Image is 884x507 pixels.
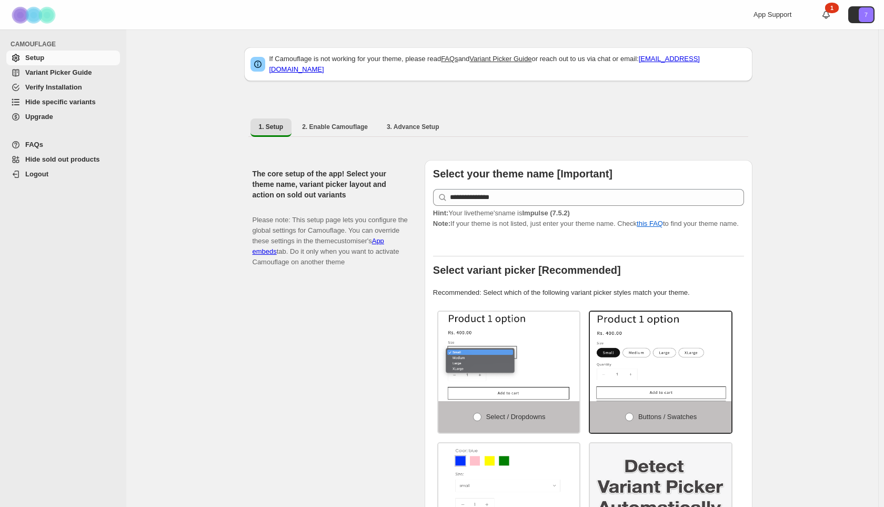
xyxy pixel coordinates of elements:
[433,208,744,229] p: If your theme is not listed, just enter your theme name. Check to find your theme name.
[433,287,744,298] p: Recommended: Select which of the following variant picker styles match your theme.
[6,80,120,95] a: Verify Installation
[433,220,450,227] strong: Note:
[6,110,120,124] a: Upgrade
[6,51,120,65] a: Setup
[754,11,791,18] span: App Support
[8,1,61,29] img: Camouflage
[302,123,368,131] span: 2. Enable Camouflage
[433,209,449,217] strong: Hint:
[253,168,408,200] h2: The core setup of the app! Select your theme name, variant picker layout and action on sold out v...
[486,413,546,421] span: Select / Dropdowns
[821,9,831,20] a: 1
[25,170,48,178] span: Logout
[6,65,120,80] a: Variant Picker Guide
[253,204,408,267] p: Please note: This setup page lets you configure the global settings for Camouflage. You can overr...
[637,220,663,227] a: this FAQ
[433,209,570,217] span: Your live theme's name is
[865,12,868,18] text: 7
[387,123,439,131] span: 3. Advance Setup
[433,264,621,276] b: Select variant picker [Recommended]
[6,152,120,167] a: Hide sold out products
[25,141,43,148] span: FAQs
[590,312,731,401] img: Buttons / Swatches
[438,312,580,401] img: Select / Dropdowns
[522,209,569,217] strong: Impulse (7.5.2)
[638,413,697,421] span: Buttons / Swatches
[25,113,53,121] span: Upgrade
[469,55,531,63] a: Variant Picker Guide
[25,98,96,106] span: Hide specific variants
[6,137,120,152] a: FAQs
[433,168,612,180] b: Select your theme name [Important]
[6,167,120,182] a: Logout
[259,123,284,131] span: 1. Setup
[25,68,92,76] span: Variant Picker Guide
[441,55,458,63] a: FAQs
[825,3,839,13] div: 1
[11,40,121,48] span: CAMOUFLAGE
[269,54,746,75] p: If Camouflage is not working for your theme, please read and or reach out to us via chat or email:
[6,95,120,110] a: Hide specific variants
[25,83,82,91] span: Verify Installation
[25,155,100,163] span: Hide sold out products
[848,6,875,23] button: Avatar with initials 7
[859,7,873,22] span: Avatar with initials 7
[25,54,44,62] span: Setup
